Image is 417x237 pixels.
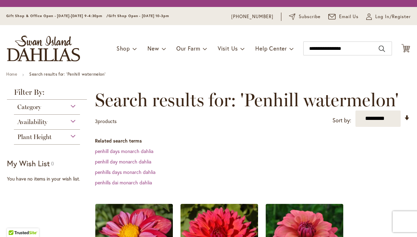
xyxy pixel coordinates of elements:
span: Availability [17,118,47,126]
strong: My Wish List [7,158,50,168]
span: Gift Shop & Office Open - [DATE]-[DATE] 9-4:30pm / [6,14,109,18]
dt: Related search terms [95,137,410,144]
strong: Filter By: [7,89,87,100]
span: Category [17,103,41,111]
a: Log In/Register [366,13,411,20]
span: Gift Shop Open - [DATE] 10-3pm [109,14,169,18]
span: Search results for: 'Penhill watermelon' [95,90,399,110]
span: Email Us [339,13,359,20]
span: Plant Height [17,133,51,141]
span: Log In/Register [375,13,411,20]
a: store logo [7,36,80,61]
span: Help Center [255,45,287,52]
p: products [95,116,117,127]
strong: Search results for: 'Penhill watermelon' [29,71,105,77]
span: Our Farm [176,45,200,52]
span: Subscribe [299,13,321,20]
label: Sort by: [332,114,351,127]
button: Search [379,43,385,54]
a: penhill days monarch dahlia [95,148,153,154]
div: You have no items in your wish list. [7,175,91,182]
span: Shop [117,45,130,52]
span: New [147,45,159,52]
a: Home [6,71,17,77]
a: [PHONE_NUMBER] [231,13,273,20]
span: 3 [95,118,98,124]
a: Email Us [328,13,359,20]
a: penhills days monarch dahlia [95,169,155,175]
iframe: Launch Accessibility Center [5,212,25,232]
a: penhills dai monarch dahlia [95,179,152,186]
span: Visit Us [218,45,238,52]
a: penhill day monarch dahlia [95,158,151,165]
a: Subscribe [289,13,321,20]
